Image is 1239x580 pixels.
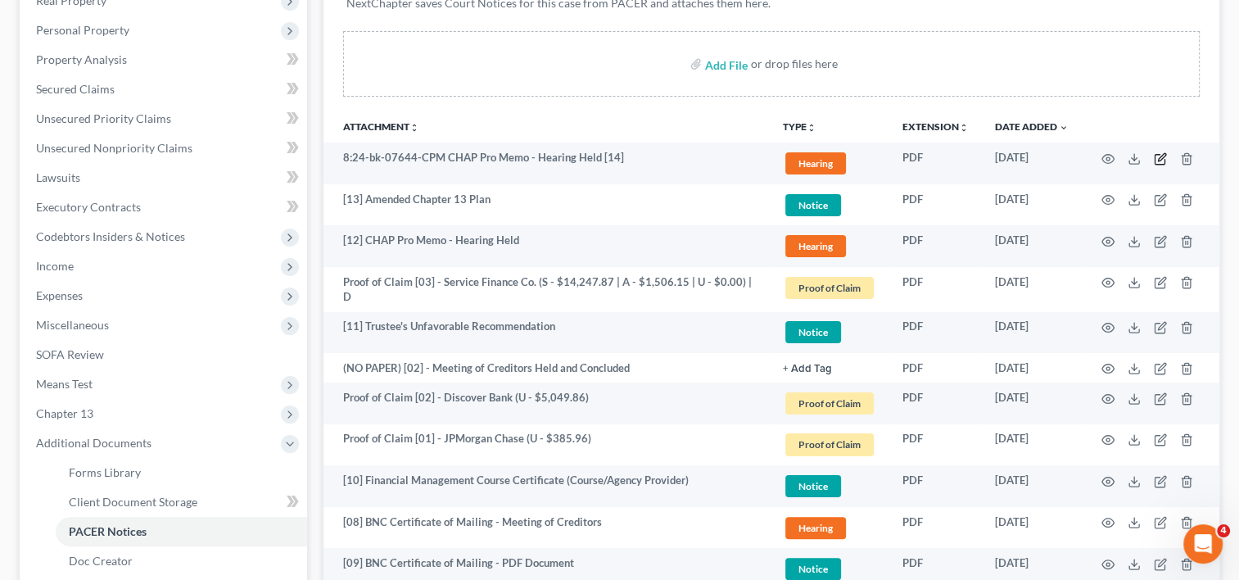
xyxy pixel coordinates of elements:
a: Attachmentunfold_more [343,120,419,133]
td: PDF [889,225,982,267]
td: [13] Amended Chapter 13 Plan [323,184,770,226]
span: Proof of Claim [785,392,874,415]
a: Date Added expand_more [995,120,1069,133]
span: Notice [785,558,841,580]
a: PACER Notices [56,517,307,546]
span: Hearing [785,517,846,539]
td: [DATE] [982,424,1082,466]
td: (NO PAPER) [02] - Meeting of Creditors Held and Concluded [323,353,770,383]
a: Notice [783,319,876,346]
td: Proof of Claim [03] - Service Finance Co. (S - $14,247.87 | A - $1,506.15 | U - $0.00) | D [323,267,770,312]
span: Secured Claims [36,82,115,96]
a: Notice [783,192,876,219]
span: PACER Notices [69,524,147,538]
td: PDF [889,383,982,424]
td: [DATE] [982,267,1082,312]
span: Miscellaneous [36,318,109,332]
i: unfold_more [807,123,816,133]
td: [11] Trustee's Unfavorable Recommendation [323,312,770,354]
i: expand_more [1059,123,1069,133]
a: Doc Creator [56,546,307,576]
span: Notice [785,194,841,216]
div: or drop files here [751,56,838,72]
td: [10] Financial Management Course Certificate (Course/Agency Provider) [323,465,770,507]
td: Proof of Claim [01] - JPMorgan Chase (U - $385.96) [323,424,770,466]
span: Notice [785,321,841,343]
td: [DATE] [982,507,1082,549]
span: Hearing [785,235,846,257]
span: Proof of Claim [785,433,874,455]
span: Proof of Claim [785,277,874,299]
i: unfold_more [959,123,969,133]
td: [08] BNC Certificate of Mailing - Meeting of Creditors [323,507,770,549]
td: [DATE] [982,383,1082,424]
a: Executory Contracts [23,193,307,222]
a: SOFA Review [23,340,307,369]
td: [DATE] [982,143,1082,184]
span: Means Test [36,377,93,391]
button: + Add Tag [783,364,832,374]
a: Proof of Claim [783,274,876,301]
span: Property Analysis [36,52,127,66]
td: PDF [889,143,982,184]
td: [DATE] [982,353,1082,383]
span: Lawsuits [36,170,80,184]
td: [DATE] [982,312,1082,354]
i: unfold_more [409,123,419,133]
a: Notice [783,473,876,500]
td: PDF [889,184,982,226]
span: Executory Contracts [36,200,141,214]
a: Extensionunfold_more [902,120,969,133]
td: Proof of Claim [02] - Discover Bank (U - $5,049.86) [323,383,770,424]
span: Chapter 13 [36,406,93,420]
a: Proof of Claim [783,431,876,458]
a: Proof of Claim [783,390,876,417]
span: SOFA Review [36,347,104,361]
td: PDF [889,465,982,507]
span: Unsecured Priority Claims [36,111,171,125]
span: Additional Documents [36,436,151,450]
a: Secured Claims [23,75,307,104]
td: PDF [889,267,982,312]
span: Client Document Storage [69,495,197,509]
iframe: Intercom live chat [1183,524,1223,564]
span: Expenses [36,288,83,302]
span: Notice [785,475,841,497]
span: Hearing [785,152,846,174]
a: Property Analysis [23,45,307,75]
td: [12] CHAP Pro Memo - Hearing Held [323,225,770,267]
td: [DATE] [982,465,1082,507]
a: + Add Tag [783,360,876,376]
span: Personal Property [36,23,129,37]
td: PDF [889,424,982,466]
td: [DATE] [982,225,1082,267]
span: Codebtors Insiders & Notices [36,229,185,243]
a: Unsecured Priority Claims [23,104,307,134]
a: Hearing [783,150,876,177]
a: Forms Library [56,458,307,487]
a: Client Document Storage [56,487,307,517]
span: Forms Library [69,465,141,479]
td: PDF [889,353,982,383]
td: PDF [889,312,982,354]
a: Unsecured Nonpriority Claims [23,134,307,163]
a: Hearing [783,233,876,260]
span: Income [36,259,74,273]
td: [DATE] [982,184,1082,226]
a: Lawsuits [23,163,307,193]
a: Hearing [783,514,876,541]
td: 8:24-bk-07644-CPM CHAP Pro Memo - Hearing Held [14] [323,143,770,184]
span: 4 [1217,524,1230,537]
button: TYPEunfold_more [783,122,816,133]
span: Unsecured Nonpriority Claims [36,141,192,155]
td: PDF [889,507,982,549]
span: Doc Creator [69,554,133,568]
